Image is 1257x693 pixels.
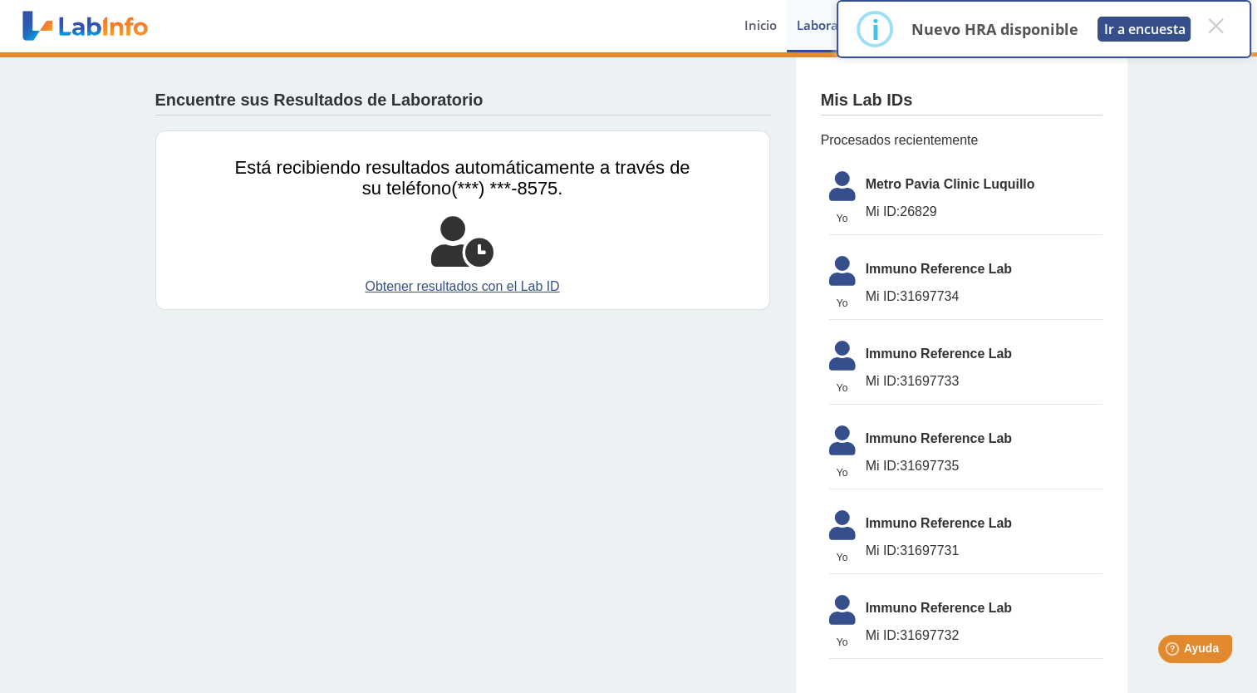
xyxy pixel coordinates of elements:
span: 31697732 [866,626,1102,646]
span: 31697733 [866,371,1102,391]
span: Yo [819,635,866,650]
span: 31697731 [866,541,1102,561]
span: 26829 [866,202,1102,222]
span: Mi ID: [866,459,901,473]
span: Yo [819,211,866,226]
span: Yo [819,296,866,311]
span: Mi ID: [866,628,901,642]
span: Immuno Reference Lab [866,429,1102,449]
span: Mi ID: [866,289,901,303]
span: Immuno Reference Lab [866,259,1102,279]
span: Mi ID: [866,374,901,388]
span: 31697734 [866,287,1102,307]
span: Yo [819,381,866,396]
span: Está recibiendo resultados automáticamente a través de su teléfono [235,157,690,199]
span: Yo [819,550,866,565]
button: Close this dialog [1201,11,1230,41]
span: Procesados recientemente [821,130,1102,150]
div: i [871,14,879,44]
iframe: Help widget launcher [1109,628,1239,675]
span: Immuno Reference Lab [866,514,1102,533]
span: 31697735 [866,456,1102,476]
span: Yo [819,465,866,480]
h4: Encuentre sus Resultados de Laboratorio [155,91,484,111]
span: Mi ID: [866,204,901,219]
button: Ir a encuesta [1097,17,1191,42]
h4: Mis Lab IDs [821,91,913,111]
span: Metro Pavia Clinic Luquillo [866,174,1102,194]
p: Nuevo HRA disponible [911,19,1078,39]
span: Immuno Reference Lab [866,598,1102,618]
span: Immuno Reference Lab [866,344,1102,364]
a: Obtener resultados con el Lab ID [235,277,690,297]
span: Mi ID: [866,543,901,558]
